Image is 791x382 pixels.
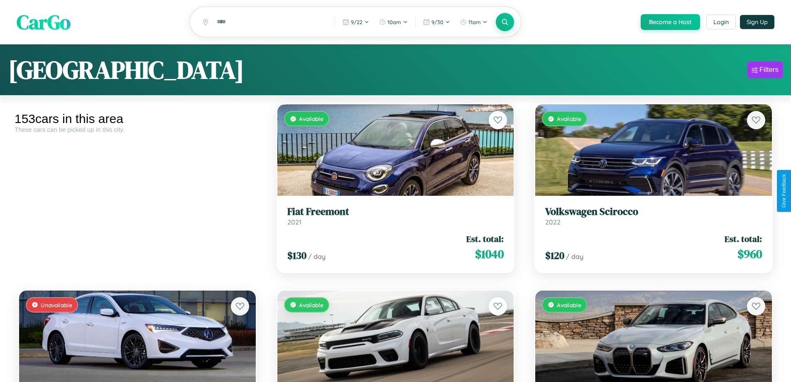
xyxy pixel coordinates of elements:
div: These cars can be picked up in this city. [15,126,260,133]
span: 9 / 30 [431,19,443,25]
span: 11am [468,19,481,25]
span: Unavailable [41,301,72,308]
span: 2022 [545,218,561,226]
span: 2021 [287,218,301,226]
div: 153 cars in this area [15,112,260,126]
h3: Volkswagen Scirocco [545,206,762,218]
div: Filters [759,66,779,74]
button: Sign Up [740,15,774,29]
span: Available [557,301,581,308]
span: Available [557,115,581,122]
span: $ 960 [737,246,762,262]
span: / day [308,252,326,261]
span: $ 1040 [475,246,504,262]
span: Available [299,115,323,122]
h1: [GEOGRAPHIC_DATA] [8,53,244,87]
a: Volkswagen Scirocco2022 [545,206,762,226]
span: Est. total: [725,233,762,245]
button: Login [706,15,736,30]
span: Available [299,301,323,308]
span: $ 130 [287,249,306,262]
button: Filters [747,62,783,78]
button: 11am [456,15,492,29]
h3: Fiat Freemont [287,206,504,218]
button: 9/30 [419,15,454,29]
button: 9/22 [338,15,373,29]
div: Give Feedback [781,174,787,208]
button: Become a Host [641,14,700,30]
a: Fiat Freemont2021 [287,206,504,226]
span: 10am [387,19,401,25]
span: $ 120 [545,249,564,262]
span: 9 / 22 [351,19,362,25]
span: / day [566,252,583,261]
span: Est. total: [466,233,504,245]
button: 10am [375,15,412,29]
span: CarGo [17,8,71,36]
